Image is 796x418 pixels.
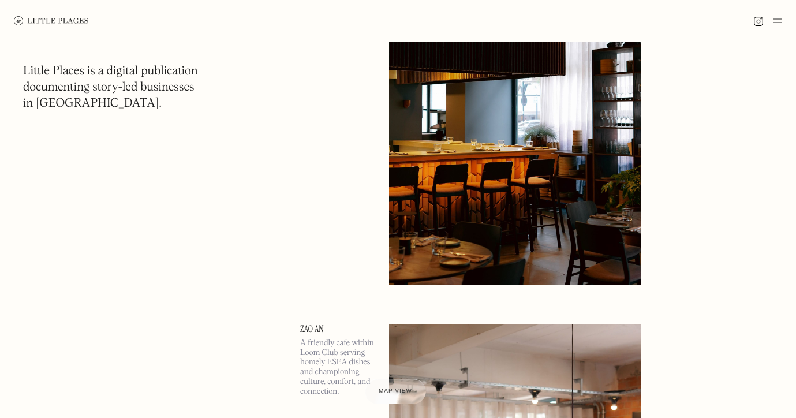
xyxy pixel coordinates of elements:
[365,379,426,404] a: Map view
[300,324,375,334] a: Zao An
[379,388,412,394] span: Map view
[23,64,198,112] h1: Little Places is a digital publication documenting story-led businesses in [GEOGRAPHIC_DATA].
[300,338,375,397] p: A friendly cafe within Loom Club serving homely ESEA dishes and championing culture, comfort, and...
